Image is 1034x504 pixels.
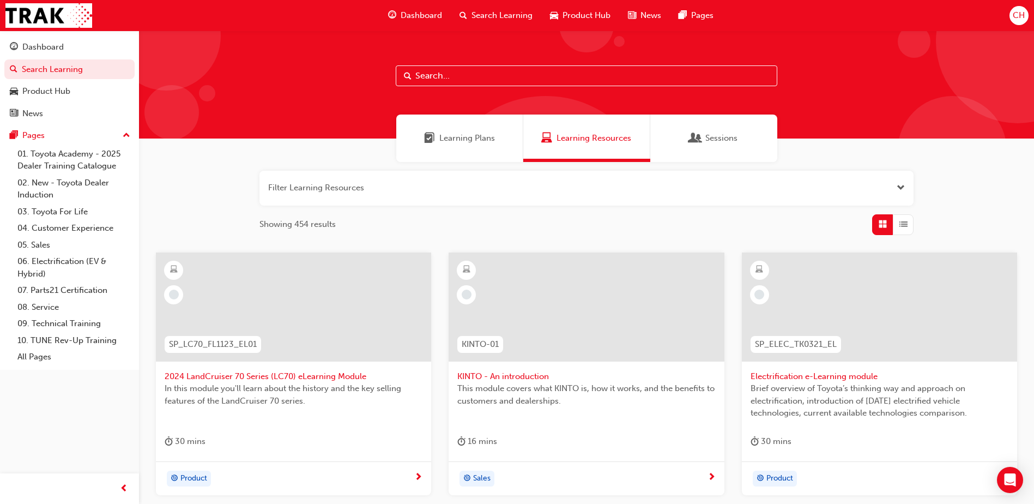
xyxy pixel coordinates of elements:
[22,129,45,142] div: Pages
[708,473,716,483] span: next-icon
[13,203,135,220] a: 03. Toyota For Life
[471,9,533,22] span: Search Learning
[755,338,837,351] span: SP_ELEC_TK0321_EL
[691,9,713,22] span: Pages
[22,107,43,120] div: News
[4,35,135,125] button: DashboardSearch LearningProduct HubNews
[10,65,17,75] span: search-icon
[22,41,64,53] div: Dashboard
[4,81,135,101] a: Product Hub
[388,9,396,22] span: guage-icon
[5,3,92,28] img: Trak
[457,370,715,383] span: KINTO - An introduction
[670,4,722,27] a: pages-iconPages
[165,370,422,383] span: 2024 LandCruiser 70 Series (LC70) eLearning Module
[1013,9,1025,22] span: CH
[13,332,135,349] a: 10. TUNE Rev-Up Training
[169,290,179,299] span: learningRecordVerb_NONE-icon
[165,382,422,407] span: In this module you'll learn about the history and the key selling features of the LandCruiser 70 ...
[4,125,135,146] button: Pages
[997,467,1023,493] div: Open Intercom Messenger
[449,253,724,496] a: KINTO-01KINTO - An introductionThis module covers what KINTO is, how it works, and the benefits t...
[401,9,442,22] span: Dashboard
[120,482,128,496] span: prev-icon
[650,115,777,162] a: SessionsSessions
[628,9,636,22] span: news-icon
[523,115,650,162] a: Learning ResourcesLearning Resources
[10,43,18,52] span: guage-icon
[766,472,793,485] span: Product
[451,4,541,27] a: search-iconSearch Learning
[123,129,130,143] span: up-icon
[169,338,257,351] span: SP_LC70_FL1123_EL01
[13,175,135,203] a: 02. New - Toyota Dealer Induction
[751,370,1008,383] span: Electrification e-Learning module
[557,132,631,145] span: Learning Resources
[462,290,471,299] span: learningRecordVerb_NONE-icon
[679,9,687,22] span: pages-icon
[439,132,495,145] span: Learning Plans
[463,263,470,277] span: learningResourceType_ELEARNING-icon
[751,435,791,448] div: 30 mins
[414,473,422,483] span: next-icon
[463,472,471,486] span: target-icon
[754,290,764,299] span: learningRecordVerb_NONE-icon
[541,132,552,145] span: Learning Resources
[13,146,135,175] a: 01. Toyota Academy - 2025 Dealer Training Catalogue
[259,218,336,231] span: Showing 454 results
[690,132,701,145] span: Sessions
[10,109,18,119] span: news-icon
[156,253,431,496] a: SP_LC70_FL1123_EL012024 LandCruiser 70 Series (LC70) eLearning ModuleIn this module you'll learn ...
[899,218,908,231] span: List
[13,349,135,365] a: All Pages
[879,218,887,231] span: Grid
[171,472,178,486] span: target-icon
[751,435,759,448] span: duration-icon
[563,9,610,22] span: Product Hub
[13,282,135,299] a: 07. Parts21 Certification
[13,315,135,332] a: 09. Technical Training
[22,85,70,98] div: Product Hub
[705,132,737,145] span: Sessions
[4,104,135,124] a: News
[473,472,491,485] span: Sales
[541,4,619,27] a: car-iconProduct Hub
[10,87,18,97] span: car-icon
[396,115,523,162] a: Learning PlansLearning Plans
[13,299,135,316] a: 08. Service
[180,472,207,485] span: Product
[396,65,777,86] input: Search...
[13,220,135,237] a: 04. Customer Experience
[755,263,763,277] span: learningResourceType_ELEARNING-icon
[751,382,1008,419] span: Brief overview of Toyota’s thinking way and approach on electrification, introduction of [DATE] e...
[404,70,412,82] span: Search
[170,263,178,277] span: learningResourceType_ELEARNING-icon
[457,435,497,448] div: 16 mins
[13,253,135,282] a: 06. Electrification (EV & Hybrid)
[897,182,905,194] button: Open the filter
[550,9,558,22] span: car-icon
[13,237,135,254] a: 05. Sales
[462,338,499,351] span: KINTO-01
[457,435,465,448] span: duration-icon
[165,435,205,448] div: 30 mins
[4,37,135,57] a: Dashboard
[459,9,467,22] span: search-icon
[457,382,715,407] span: This module covers what KINTO is, how it works, and the benefits to customers and dealerships.
[379,4,451,27] a: guage-iconDashboard
[424,132,435,145] span: Learning Plans
[742,253,1017,496] a: SP_ELEC_TK0321_ELElectrification e-Learning moduleBrief overview of Toyota’s thinking way and app...
[757,472,764,486] span: target-icon
[4,59,135,80] a: Search Learning
[619,4,670,27] a: news-iconNews
[10,131,18,141] span: pages-icon
[1009,6,1029,25] button: CH
[640,9,661,22] span: News
[165,435,173,448] span: duration-icon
